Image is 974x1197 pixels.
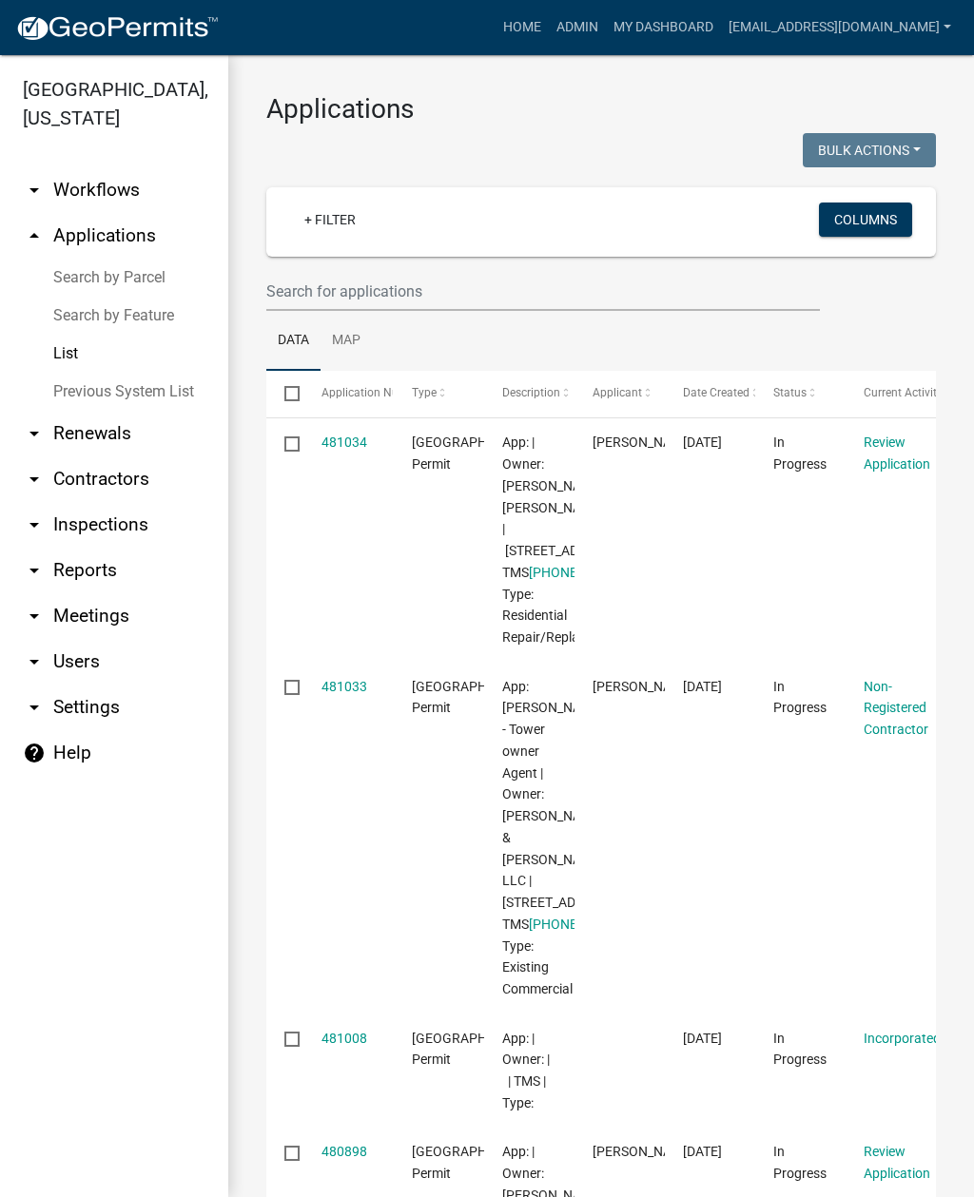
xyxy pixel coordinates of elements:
span: In Progress [773,434,827,472]
i: arrow_drop_down [23,605,46,627]
datatable-header-cell: Application Number [302,371,393,416]
a: Non-Registered Contractor [864,679,928,738]
a: 481008 [321,1031,367,1046]
a: Home [496,10,549,46]
datatable-header-cell: Description [484,371,575,416]
button: Bulk Actions [803,133,936,167]
span: Application Number [321,386,425,399]
a: Review Application [864,434,930,472]
datatable-header-cell: Status [755,371,846,416]
i: help [23,742,46,764]
span: Status [773,386,807,399]
datatable-header-cell: Applicant [575,371,665,416]
span: Jasper County Building Permit [412,679,540,716]
span: Jasper County Building Permit [412,1031,540,1068]
a: [EMAIL_ADDRESS][DOMAIN_NAME] [721,10,959,46]
a: My Dashboard [606,10,721,46]
span: Description [502,386,560,399]
datatable-header-cell: Select [266,371,302,416]
span: Jasper County Building Permit [412,434,540,472]
datatable-header-cell: Date Created [665,371,755,416]
span: 09/19/2025 [683,434,722,450]
span: Jasper County Building Permit [412,1144,540,1181]
a: [PHONE_NUMBER] [529,917,641,932]
span: BILLY STUBBS [593,679,694,694]
span: In Progress [773,1031,827,1068]
a: + Filter [289,203,371,237]
span: Lindsay Loson [593,434,694,450]
datatable-header-cell: Current Activity [846,371,936,416]
i: arrow_drop_down [23,422,46,445]
span: Type [412,386,437,399]
a: [PHONE_NUMBER] [529,565,641,580]
button: Columns [819,203,912,237]
i: arrow_drop_up [23,224,46,247]
i: arrow_drop_down [23,559,46,582]
span: 09/19/2025 [683,1144,722,1159]
datatable-header-cell: Type [393,371,483,416]
span: In Progress [773,1144,827,1181]
input: Search for applications [266,272,820,311]
a: Admin [549,10,606,46]
span: Current Activity [864,386,943,399]
a: 481033 [321,679,367,694]
span: App: | Owner: CADDELL DAVID CECIL | 47 PINE ARBOR RD | TMS 040-14-02-004 | Type: Residential Repa... [502,434,644,645]
h3: Applications [266,93,936,125]
i: arrow_drop_down [23,179,46,202]
i: arrow_drop_down [23,513,46,536]
a: 481034 [321,434,367,450]
span: App: Billy Stubbs - Tower owner Agent | Owner: JACKSON ASHLEY & INGRAM LLC | 130 S. Okatie Highwa... [502,679,644,997]
a: Map [321,311,372,372]
span: 09/19/2025 [683,679,722,694]
span: Brent Dozeman [593,1144,694,1159]
a: Data [266,311,321,372]
span: Applicant [593,386,642,399]
i: arrow_drop_down [23,650,46,673]
a: Review Application [864,1144,930,1181]
a: Incorporated [864,1031,941,1046]
span: In Progress [773,679,827,716]
span: Date Created [683,386,750,399]
i: arrow_drop_down [23,468,46,491]
i: arrow_drop_down [23,696,46,719]
a: 480898 [321,1144,367,1159]
span: 09/19/2025 [683,1031,722,1046]
span: App: | Owner: | | TMS | Type: [502,1031,550,1110]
